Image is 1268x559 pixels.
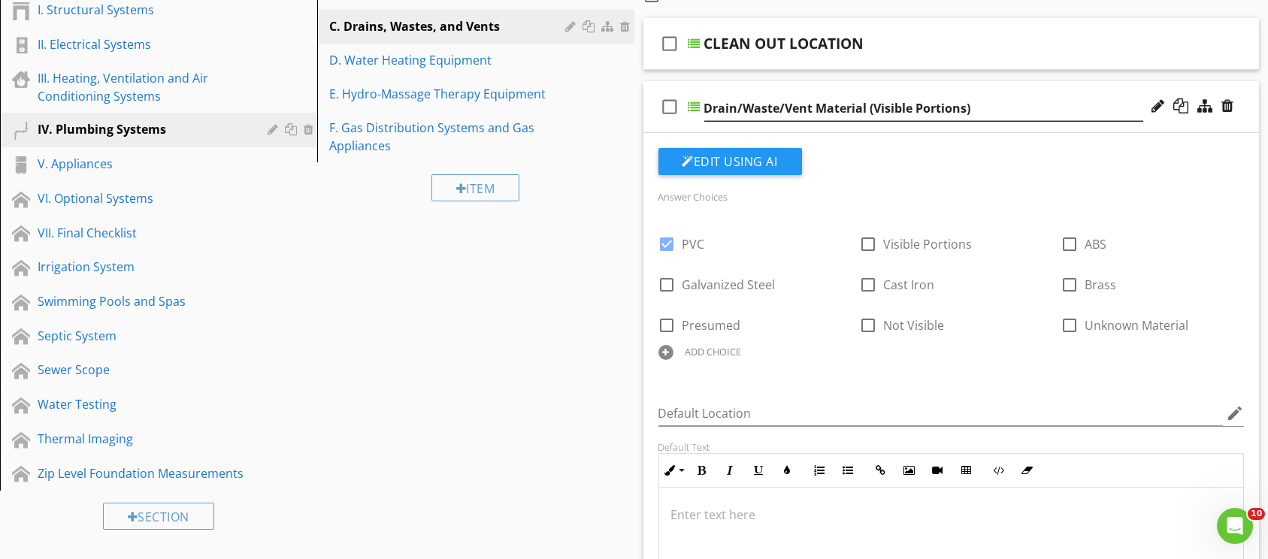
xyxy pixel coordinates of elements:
input: Default Location [658,401,1224,426]
div: Thermal Imaging [38,430,246,448]
div: Item [431,174,520,201]
div: Zip Level Foundation Measurements [38,464,246,482]
div: C. Drains, Wastes, and Vents [329,17,570,35]
span: Presumed [682,317,741,334]
span: Brass [1085,276,1116,293]
button: Insert Video [924,456,952,485]
div: Sewer Scope [38,361,246,379]
span: ABS [1085,236,1106,252]
div: Section [103,503,214,530]
button: Italic (Ctrl+I) [716,456,745,485]
label: Answer Choices [658,190,728,204]
button: Insert Image (Ctrl+P) [895,456,924,485]
div: V. Appliances [38,155,246,173]
span: Unknown Material [1085,317,1188,334]
div: Swimming Pools and Spas [38,292,246,310]
div: Default Text [658,441,1245,453]
span: Not Visible [883,317,944,334]
iframe: Intercom live chat [1217,508,1253,544]
div: Septic System [38,327,246,345]
button: Insert Link (Ctrl+K) [867,456,895,485]
span: PVC [682,236,705,252]
div: ADD CHOICE [685,346,742,358]
div: E. Hydro-Massage Therapy Equipment [329,85,570,103]
div: CLEAN OUT LOCATION [704,35,864,53]
div: II. Electrical Systems [38,35,246,53]
button: Edit Using AI [658,148,802,175]
div: Water Testing [38,395,246,413]
i: check_box_outline_blank [658,89,682,125]
span: Galvanized Steel [682,276,776,293]
button: Clear Formatting [1013,456,1042,485]
div: D. Water Heating Equipment [329,51,570,69]
button: Colors [773,456,802,485]
button: Code View [985,456,1013,485]
span: Cast Iron [883,276,934,293]
div: F. Gas Distribution Systems and Gas Appliances [329,119,570,155]
button: Unordered List [834,456,863,485]
button: Bold (Ctrl+B) [688,456,716,485]
div: Irrigation System [38,258,246,276]
i: check_box_outline_blank [658,26,682,62]
button: Underline (Ctrl+U) [745,456,773,485]
button: Inline Style [659,456,688,485]
i: edit [1226,404,1244,422]
span: 10 [1248,508,1265,520]
span: Visible Portions [883,236,972,252]
button: Insert Table [952,456,981,485]
div: IV. Plumbing Systems [38,120,246,138]
div: III. Heating, Ventilation and Air Conditioning Systems [38,69,246,105]
div: VI. Optional Systems [38,189,246,207]
div: VII. Final Checklist [38,224,246,242]
div: I. Structural Systems [38,1,246,19]
button: Ordered List [806,456,834,485]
